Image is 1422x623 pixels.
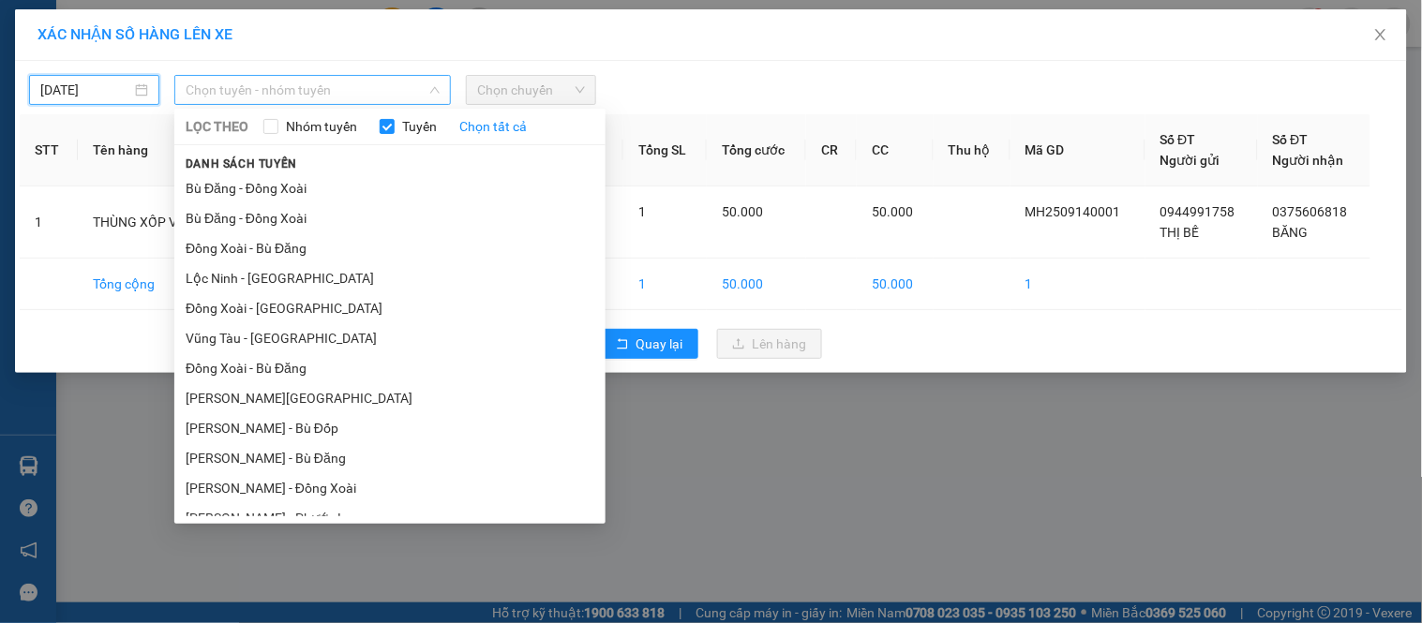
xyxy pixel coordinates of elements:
li: Đồng Xoài - Bù Đăng [174,353,606,383]
input: 14/09/2025 [40,80,131,100]
th: CR [806,114,857,186]
span: MH2509140001 [1025,204,1121,219]
td: Tổng cộng [78,259,229,310]
span: Tuyến [395,116,444,137]
span: 0944991758 [1160,204,1235,219]
span: Chọn chuyến [477,76,585,104]
li: [PERSON_NAME] - Đồng Xoài [174,473,606,503]
span: Danh sách tuyến [174,156,308,172]
span: THỊ BẾ [1160,225,1200,240]
span: LỌC THEO [186,116,248,137]
a: Chọn tất cả [459,116,527,137]
td: 50.000 [857,259,933,310]
li: [PERSON_NAME] - Bù Đăng [174,443,606,473]
span: Người nhận [1273,153,1344,168]
span: 50.000 [872,204,913,219]
td: 1 [20,186,78,259]
th: STT [20,114,78,186]
button: uploadLên hàng [717,329,822,359]
th: CC [857,114,933,186]
button: Close [1355,9,1407,62]
li: Lộc Ninh - [GEOGRAPHIC_DATA] [174,263,606,293]
span: 1 [638,204,646,219]
li: [PERSON_NAME] - Bù Đốp [174,413,606,443]
span: Số ĐT [1273,132,1309,147]
td: 1 [1010,259,1145,310]
span: Người gửi [1160,153,1220,168]
li: Đồng Xoài - [GEOGRAPHIC_DATA] [174,293,606,323]
span: 0375606818 [1273,204,1348,219]
td: 50.000 [707,259,806,310]
li: Bù Đăng - Đồng Xoài [174,203,606,233]
button: rollbackQuay lại [601,329,698,359]
th: Tổng cước [707,114,806,186]
span: down [429,84,441,96]
span: 50.000 [722,204,763,219]
span: rollback [616,337,629,352]
li: [PERSON_NAME] - Phước Long [174,503,606,533]
td: THÙNG XỐP VÀNG [78,186,229,259]
span: Chọn tuyến - nhóm tuyến [186,76,440,104]
th: Tổng SL [623,114,707,186]
li: Bù Đăng - Đồng Xoài [174,173,606,203]
span: Quay lại [636,334,683,354]
span: Số ĐT [1160,132,1196,147]
span: Nhóm tuyến [278,116,365,137]
li: [PERSON_NAME][GEOGRAPHIC_DATA] [174,383,606,413]
li: Đồng Xoài - Bù Đăng [174,233,606,263]
th: Thu hộ [934,114,1011,186]
span: close [1373,27,1388,42]
td: 1 [623,259,707,310]
th: Tên hàng [78,114,229,186]
span: XÁC NHẬN SỐ HÀNG LÊN XE [37,25,232,43]
span: BĂNG [1273,225,1309,240]
li: Vũng Tàu - [GEOGRAPHIC_DATA] [174,323,606,353]
th: Mã GD [1010,114,1145,186]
